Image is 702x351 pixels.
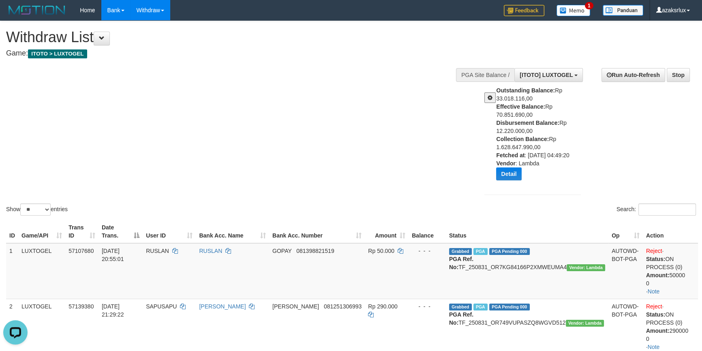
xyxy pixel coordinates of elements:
[199,303,246,310] a: [PERSON_NAME]
[365,220,409,243] th: Amount: activate to sort column ascending
[556,5,591,16] img: Button%20Memo.svg
[272,303,319,310] span: [PERSON_NAME]
[520,72,573,78] span: [ITOTO] LUXTOGEL
[102,303,124,318] span: [DATE] 21:29:22
[496,103,545,110] b: Effective Balance:
[449,256,473,270] b: PGA Ref. No:
[20,203,51,216] select: Showentries
[496,87,555,94] b: Outstanding Balance:
[473,248,488,255] span: Marked by azaksrlux
[496,120,559,126] b: Disbursement Balance:
[646,248,662,254] a: Reject
[648,288,660,295] a: Note
[98,220,143,243] th: Date Trans.: activate to sort column descending
[585,2,593,9] span: 1
[496,167,521,180] button: Detail
[496,136,549,142] b: Collection Balance:
[566,320,604,327] span: Vendor URL: https://order7.1velocity.biz
[368,303,397,310] span: Rp 290.000
[646,255,695,287] div: ON PROCESS (0) 50000 0
[489,304,530,310] span: PGA Pending
[603,5,643,16] img: panduan.png
[68,303,94,310] span: 57139380
[6,29,460,45] h1: Withdraw List
[643,243,698,299] td: · ·
[146,248,169,254] span: RUSLAN
[646,256,665,262] b: Status:
[514,68,583,82] button: [ITOTO] LUXTOGEL
[412,302,443,310] div: - - -
[3,3,28,28] button: Open LiveChat chat widget
[449,311,473,326] b: PGA Ref. No:
[643,220,698,243] th: Action
[296,248,334,254] span: Copy 081398821519 to clipboard
[368,248,394,254] span: Rp 50.000
[646,310,695,343] div: ON PROCESS (0) 290000 0
[601,68,665,82] a: Run Auto-Refresh
[449,304,472,310] span: Grabbed
[6,4,68,16] img: MOTION_logo.png
[504,5,544,16] img: Feedback.jpg
[496,152,524,158] b: Fetched at
[648,344,660,350] a: Note
[616,203,696,216] label: Search:
[196,220,269,243] th: Bank Acc. Name: activate to sort column ascending
[567,264,605,271] span: Vendor URL: https://order7.1velocity.biz
[18,243,65,299] td: LUXTOGEL
[456,68,514,82] div: PGA Site Balance /
[324,303,362,310] span: Copy 081251306993 to clipboard
[496,160,515,167] b: Vendor
[6,49,460,58] h4: Game:
[28,49,87,58] span: ITOTO > LUXTOGEL
[608,220,643,243] th: Op: activate to sort column ascending
[496,86,587,186] div: Rp 33.018.116,00 Rp 70.851.690,00 Rp 12.220.000,00 Rp 1.628.647.990,00 : [DATE] 04:49:20 : Lambda
[409,220,446,243] th: Balance
[446,220,608,243] th: Status
[6,243,18,299] td: 1
[449,248,472,255] span: Grabbed
[638,203,696,216] input: Search:
[473,304,488,310] span: Marked by azaksrlux
[667,68,690,82] a: Stop
[608,243,643,299] td: AUTOWD-BOT-PGA
[199,248,222,254] a: RUSLAN
[65,220,98,243] th: Trans ID: activate to sort column ascending
[646,272,670,278] b: Amount:
[272,248,291,254] span: GOPAY
[489,248,530,255] span: PGA Pending
[646,303,662,310] a: Reject
[646,311,665,318] b: Status:
[6,220,18,243] th: ID
[412,247,443,255] div: - - -
[646,327,670,334] b: Amount:
[446,243,608,299] td: TF_250831_OR7KG84166P2XMWEUMA4
[102,248,124,262] span: [DATE] 20:55:01
[143,220,196,243] th: User ID: activate to sort column ascending
[6,203,68,216] label: Show entries
[18,220,65,243] th: Game/API: activate to sort column ascending
[146,303,177,310] span: SAPUSAPU
[68,248,94,254] span: 57107680
[269,220,365,243] th: Bank Acc. Number: activate to sort column ascending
